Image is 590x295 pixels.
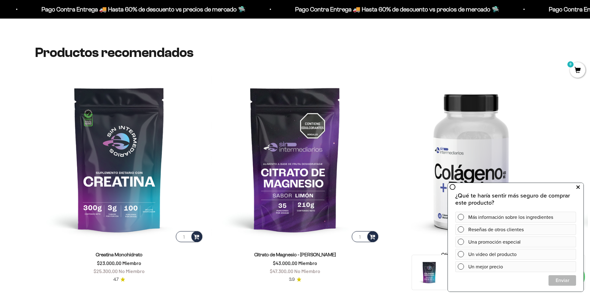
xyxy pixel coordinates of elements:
span: Miembro [298,260,317,266]
span: No Miembro [119,268,145,274]
mark: 0 [567,61,574,68]
span: $25.300,00 [94,268,118,274]
p: Pago Contra Entrega 🚚 Hasta 60% de descuento vs precios de mercado 🛸 [289,4,493,14]
split-lines: Productos recomendados [35,45,194,60]
a: 4.74.7 de 5.0 estrellas [113,276,125,283]
a: Creatina Monohidrato [96,252,142,257]
span: $43.000,00 [273,260,297,266]
span: Miembro [122,260,141,266]
span: $47.300,00 [270,268,293,274]
a: Cápsulas Colágeno + Biotina [441,252,500,257]
a: 3.93.9 de 5.0 estrellas [289,276,301,283]
a: Citrato de Magnesio - [PERSON_NAME] [254,252,336,257]
a: 0 [570,67,585,74]
span: 4.7 [113,276,119,283]
span: No Miembro [294,268,320,274]
iframe: zigpoll-iframe [448,182,583,292]
span: 3.9 [289,276,295,283]
img: Colágeno Hidrolizado [417,260,442,285]
span: $23.000,00 [97,260,121,266]
p: Pago Contra Entrega 🚚 Hasta 60% de descuento vs precios de mercado 🛸 [35,4,239,14]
